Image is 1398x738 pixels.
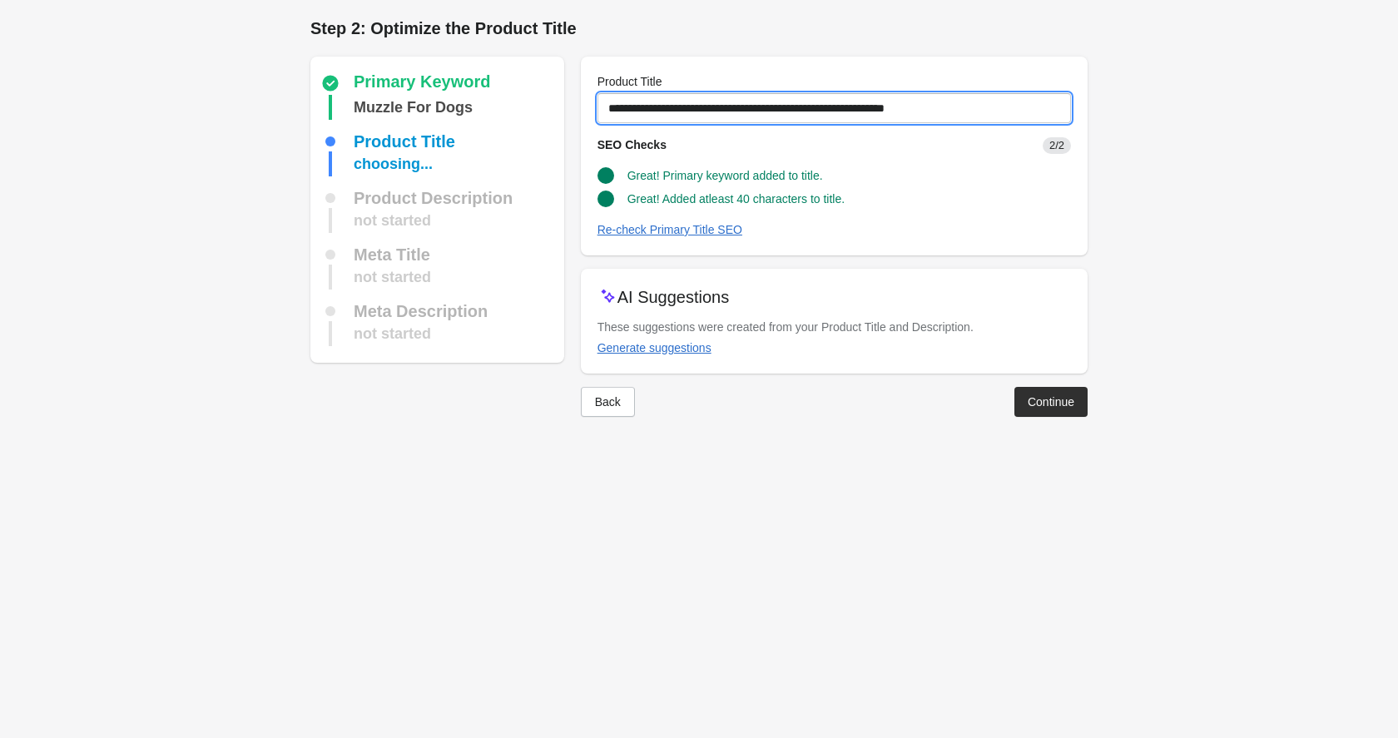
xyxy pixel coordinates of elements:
span: SEO Checks [597,138,667,151]
div: Meta Title [354,246,430,263]
span: Great! Added atleast 40 characters to title. [627,192,845,206]
button: Generate suggestions [591,333,718,363]
div: Meta Description [354,303,488,319]
span: 2/2 [1043,137,1071,154]
h1: Step 2: Optimize the Product Title [310,17,1088,40]
div: not started [354,265,431,290]
div: Back [595,395,621,409]
div: Generate suggestions [597,341,711,354]
p: AI Suggestions [617,285,730,309]
button: Continue [1014,387,1088,417]
span: Great! Primary keyword added to title. [627,169,823,182]
div: Continue [1028,395,1074,409]
label: Product Title [597,73,662,90]
button: Re-check Primary Title SEO [591,215,749,245]
div: not started [354,208,431,233]
button: Back [581,387,635,417]
div: Product Description [354,190,513,206]
div: Re-check Primary Title SEO [597,223,742,236]
div: Product Title [354,133,455,150]
div: not started [354,321,431,346]
div: Primary Keyword [354,73,491,93]
div: Muzzle For Dogs [354,95,473,120]
div: choosing... [354,151,433,176]
span: These suggestions were created from your Product Title and Description. [597,320,974,334]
